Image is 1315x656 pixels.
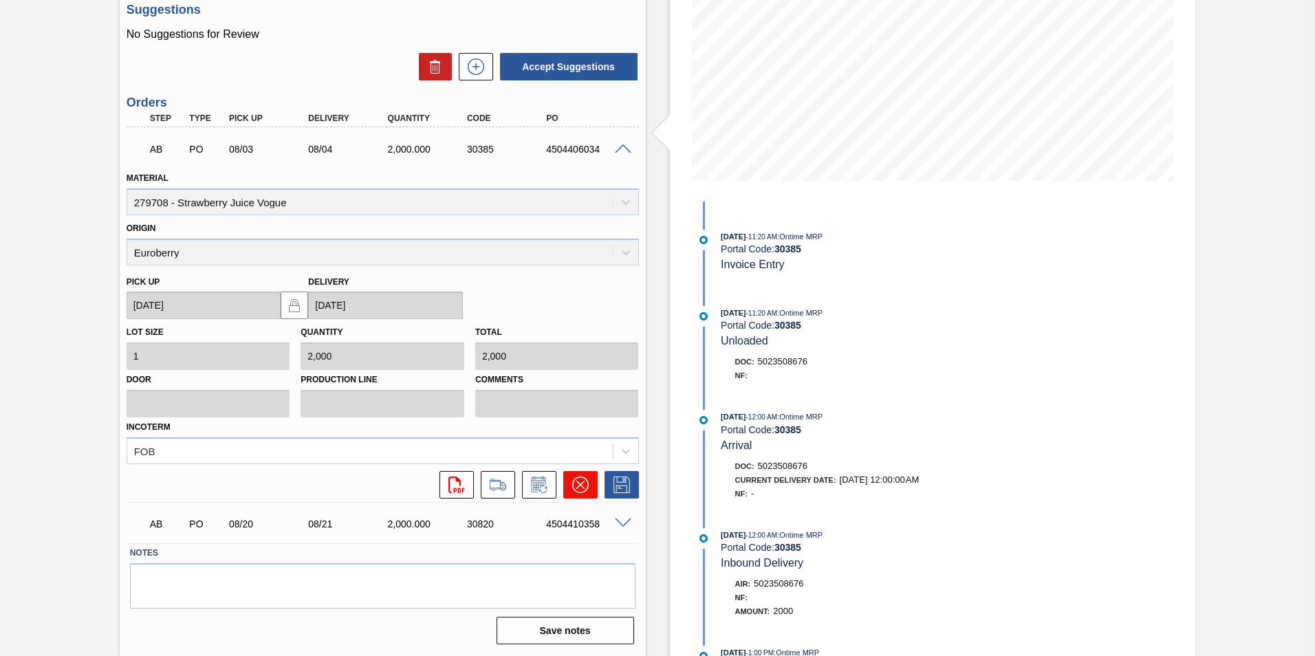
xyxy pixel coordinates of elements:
[721,439,752,451] span: Arrival
[774,424,801,435] strong: 30385
[699,236,708,244] img: atual
[721,424,1047,435] div: Portal Code:
[777,413,823,421] span: : Ontime MRP
[721,309,746,317] span: [DATE]
[777,232,823,241] span: : Ontime MRP
[186,144,227,155] div: Purchase order
[721,542,1047,553] div: Portal Code:
[464,113,552,123] div: Code
[543,113,631,123] div: PO
[777,309,823,317] span: : Ontime MRP
[735,371,748,380] span: NF:
[127,422,171,432] label: Incoterm
[598,471,639,499] div: Save Order
[699,534,708,543] img: atual
[493,52,639,82] div: Accept Suggestions
[305,113,393,123] div: Delivery
[281,292,308,319] button: locked
[746,413,778,421] span: - 12:00 AM
[515,471,556,499] div: Inform order change
[721,259,784,270] span: Invoice Entry
[127,292,281,319] input: mm/dd/yyyy
[127,370,290,390] label: Door
[840,474,920,485] span: [DATE] 12:00:00 AM
[735,476,836,484] span: Current Delivery Date:
[226,518,314,529] div: 08/20/2025
[127,3,639,17] h3: Suggestions
[308,277,349,287] label: Delivery
[130,543,635,563] label: Notes
[754,578,803,589] span: 5023508676
[774,320,801,331] strong: 30385
[433,471,474,499] div: Open PDF file
[384,144,473,155] div: 2,000.000
[146,134,188,164] div: Awaiting Pick Up
[146,113,188,123] div: Step
[301,370,464,390] label: Production Line
[127,223,156,233] label: Origin
[384,518,473,529] div: 2,000.000
[774,542,801,553] strong: 30385
[150,144,184,155] p: AB
[721,557,803,569] span: Inbound Delivery
[735,593,748,602] span: NF:
[186,113,227,123] div: Type
[464,518,552,529] div: 30820
[301,327,343,337] label: Quantity
[186,518,227,529] div: Purchase order
[305,144,393,155] div: 08/04/2025
[475,327,502,337] label: Total
[412,53,452,80] div: Delete Suggestions
[134,445,155,457] div: FOB
[774,243,801,254] strong: 30385
[474,471,515,499] div: Go to Load Composition
[500,53,638,80] button: Accept Suggestions
[464,144,552,155] div: 30385
[497,617,634,644] button: Save notes
[735,607,770,615] span: Amount:
[721,413,746,421] span: [DATE]
[777,531,823,539] span: : Ontime MRP
[452,53,493,80] div: New suggestion
[308,292,463,319] input: mm/dd/yyyy
[746,532,778,539] span: - 12:00 AM
[146,509,188,539] div: Awaiting Pick Up
[543,144,631,155] div: 4504406034
[127,277,160,287] label: Pick up
[735,358,754,366] span: Doc:
[699,312,708,320] img: atual
[699,416,708,424] img: atual
[735,462,754,470] span: Doc:
[226,113,314,123] div: Pick up
[127,96,639,110] h3: Orders
[746,233,778,241] span: - 11:20 AM
[384,113,473,123] div: Quantity
[758,356,807,367] span: 5023508676
[127,28,639,41] p: No Suggestions for Review
[286,297,303,314] img: locked
[735,580,751,588] span: AIR:
[721,531,746,539] span: [DATE]
[721,320,1047,331] div: Portal Code:
[226,144,314,155] div: 08/03/2025
[721,335,768,347] span: Unloaded
[721,243,1047,254] div: Portal Code:
[127,327,164,337] label: Lot size
[746,309,778,317] span: - 11:20 AM
[150,518,184,529] p: AB
[735,490,748,498] span: NF:
[543,518,631,529] div: 4504410358
[475,370,639,390] label: Comments
[556,471,598,499] div: Cancel Order
[721,232,746,241] span: [DATE]
[773,606,793,616] span: 2000
[127,173,169,183] label: Material
[751,488,754,499] span: -
[758,461,807,471] span: 5023508676
[305,518,393,529] div: 08/21/2025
